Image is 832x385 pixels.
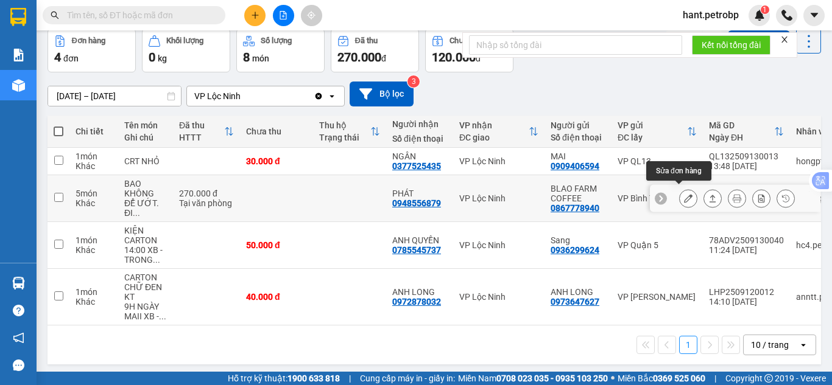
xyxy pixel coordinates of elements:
[709,151,784,161] div: QL132509130013
[551,235,605,245] div: Sang
[48,86,181,106] input: Select a date range.
[392,134,447,144] div: Số điện thoại
[551,161,599,171] div: 0909406594
[709,245,784,255] div: 11:24 [DATE]
[653,373,705,383] strong: 0369 525 060
[307,11,316,19] span: aim
[763,5,767,14] span: 1
[124,226,167,245] div: KIỆN CARTON
[392,161,441,171] div: 0377525435
[236,29,325,72] button: Số lượng8món
[459,120,529,130] div: VP nhận
[679,336,697,354] button: 1
[551,151,605,161] div: MAI
[76,189,112,198] div: 5 món
[612,116,703,148] th: Toggle SortBy
[425,29,513,72] button: Chưa thu120.000đ
[392,119,447,129] div: Người nhận
[72,36,105,45] div: Đơn hàng
[646,161,711,181] div: Sửa đơn hàng
[76,245,112,255] div: Khác
[244,5,266,26] button: plus
[618,120,687,130] div: VP gửi
[618,133,687,142] div: ĐC lấy
[133,208,140,218] span: ...
[551,287,605,297] div: ANH LONG
[13,332,24,344] span: notification
[754,10,765,21] img: icon-new-feature
[781,10,792,21] img: phone-icon
[179,133,224,142] div: HTTT
[673,7,749,23] span: hant.petrobp
[709,120,774,130] div: Mã GD
[76,151,112,161] div: 1 món
[453,116,545,148] th: Toggle SortBy
[314,91,323,101] svg: Clear value
[360,372,455,385] span: Cung cấp máy in - giấy in:
[124,120,167,130] div: Tên món
[179,189,234,198] div: 270.000 đ
[124,245,167,265] div: 14:00 XB - TRONG TỐI NHẬN HÀNG
[12,277,25,290] img: warehouse-icon
[327,91,337,101] svg: open
[13,359,24,371] span: message
[246,240,307,250] div: 50.000 đ
[153,255,160,265] span: ...
[67,9,211,22] input: Tìm tên, số ĐT hoặc mã đơn
[551,297,599,307] div: 0973647627
[761,5,769,14] sup: 1
[703,189,722,207] div: Giao hàng
[124,189,167,218] div: KHÔNG ĐỂ ƯỚT. ĐI TRONG NGÀY
[273,5,294,26] button: file-add
[618,372,705,385] span: Miền Bắc
[692,35,770,55] button: Kết nối tổng đài
[709,297,784,307] div: 14:10 [DATE]
[159,311,166,321] span: ...
[48,29,136,72] button: Đơn hàng4đơn
[392,297,441,307] div: 0972878032
[355,36,378,45] div: Đã thu
[459,240,538,250] div: VP Lộc Ninh
[76,235,112,245] div: 1 món
[618,240,697,250] div: VP Quận 5
[496,373,608,383] strong: 0708 023 035 - 0935 103 250
[76,287,112,297] div: 1 món
[709,133,774,142] div: Ngày ĐH
[618,156,697,166] div: VP QL13
[124,179,167,189] div: BAO
[228,372,340,385] span: Hỗ trợ kỹ thuật:
[246,292,307,302] div: 40.000 đ
[702,38,761,52] span: Kết nối tổng đài
[803,5,825,26] button: caret-down
[709,235,784,245] div: 78ADV2509130040
[279,11,287,19] span: file-add
[246,127,307,136] div: Chưa thu
[246,156,307,166] div: 30.000 đ
[809,10,820,21] span: caret-down
[392,235,447,245] div: ANH QUYỀN
[319,133,370,142] div: Trạng thái
[392,151,447,161] div: NGÂN
[331,29,419,72] button: Đã thu270.000đ
[449,36,481,45] div: Chưa thu
[63,54,79,63] span: đơn
[618,193,697,203] div: VP Bình Triệu
[751,339,789,351] div: 10 / trang
[313,116,386,148] th: Toggle SortBy
[709,287,784,297] div: LHP2509120012
[13,305,24,316] span: question-circle
[679,189,697,207] div: Sửa đơn hàng
[392,198,441,208] div: 0948556879
[459,292,538,302] div: VP Lộc Ninh
[251,11,259,19] span: plus
[764,374,773,383] span: copyright
[149,50,155,64] span: 0
[54,50,61,64] span: 4
[12,79,25,92] img: warehouse-icon
[124,156,167,166] div: CRT NHỎ
[76,198,112,208] div: Khác
[12,49,25,61] img: solution-icon
[242,90,243,102] input: Selected VP Lộc Ninh.
[287,373,340,383] strong: 1900 633 818
[459,156,538,166] div: VP Lộc Ninh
